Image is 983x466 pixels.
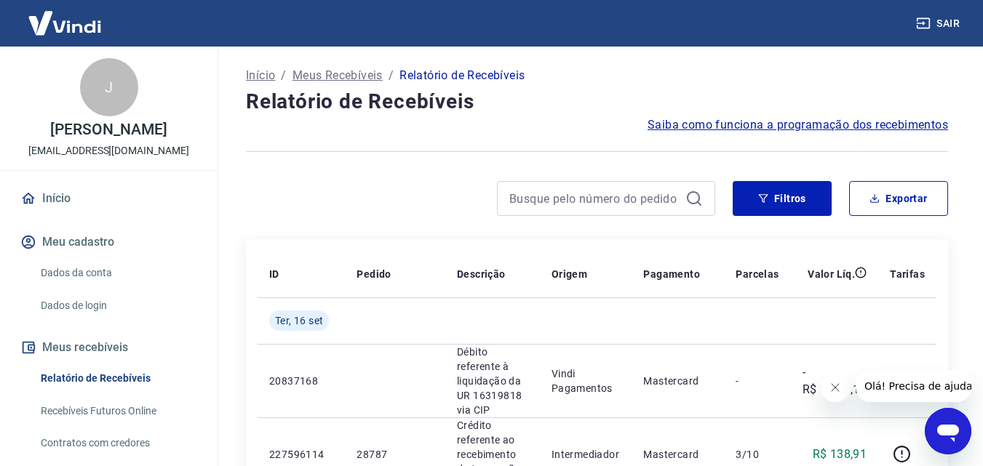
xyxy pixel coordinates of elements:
p: Relatório de Recebíveis [399,67,525,84]
span: Ter, 16 set [275,313,323,328]
p: 20837168 [269,374,333,388]
p: / [281,67,286,84]
button: Meus recebíveis [17,332,200,363]
img: Vindi [17,1,112,45]
p: -R$ 1.389,15 [803,363,867,398]
h4: Relatório de Recebíveis [246,87,948,116]
p: Valor Líq. [808,267,855,281]
iframe: Mensagem da empresa [856,370,971,402]
a: Início [17,182,200,214]
a: Dados de login [35,291,200,321]
p: R$ 138,91 [813,446,867,463]
p: Descrição [457,267,506,281]
a: Contratos com credores [35,428,200,458]
p: [EMAIL_ADDRESS][DOMAIN_NAME] [28,143,189,158]
button: Meu cadastro [17,226,200,258]
button: Sair [913,10,966,37]
p: - [736,374,779,388]
p: [PERSON_NAME] [50,122,167,137]
div: J [80,58,138,116]
p: Origem [552,267,587,281]
p: Tarifas [890,267,925,281]
span: Olá! Precisa de ajuda? [9,10,122,22]
p: Parcelas [736,267,779,281]
a: Relatório de Recebíveis [35,363,200,393]
iframe: Fechar mensagem [821,373,850,402]
a: Início [246,67,275,84]
p: 227596114 [269,447,333,462]
button: Filtros [733,181,832,216]
p: 3/10 [736,447,779,462]
p: Intermediador [552,447,621,462]
p: / [389,67,394,84]
iframe: Botão para abrir a janela de mensagens [925,408,971,454]
p: Pagamento [643,267,700,281]
a: Recebíveis Futuros Online [35,396,200,426]
p: 28787 [357,447,434,462]
p: ID [269,267,279,281]
p: Mastercard [643,447,712,462]
input: Busque pelo número do pedido [509,188,680,209]
p: Débito referente à liquidação da UR 16319818 via CIP [457,345,528,417]
p: Pedido [357,267,391,281]
button: Exportar [849,181,948,216]
p: Vindi Pagamentos [552,366,621,395]
p: Mastercard [643,374,712,388]
a: Dados da conta [35,258,200,288]
a: Saiba como funciona a programação dos recebimentos [648,116,948,134]
a: Meus Recebíveis [292,67,383,84]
